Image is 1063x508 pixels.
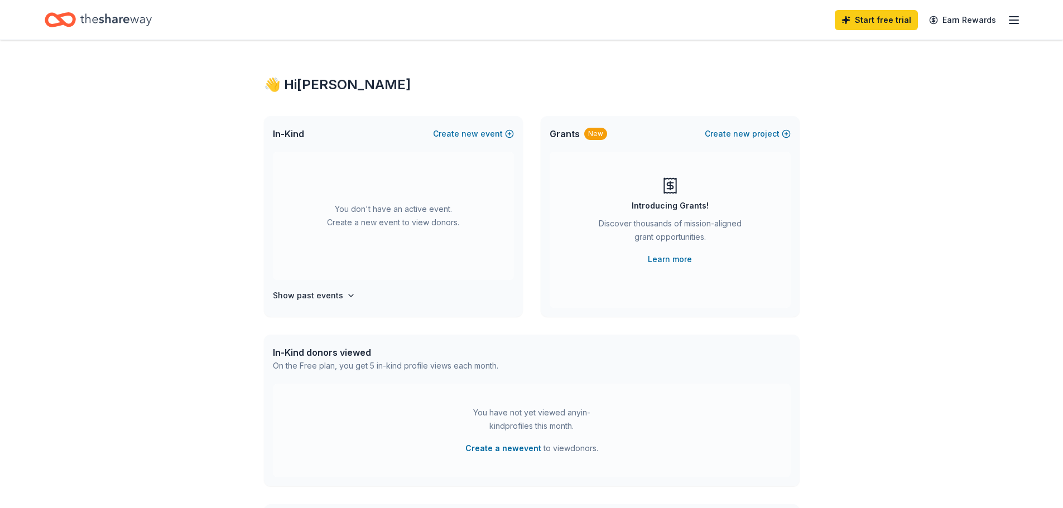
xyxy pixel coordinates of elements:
span: to view donors . [465,442,598,455]
a: Start free trial [835,10,918,30]
div: You have not yet viewed any in-kind profiles this month. [462,406,602,433]
div: You don't have an active event. Create a new event to view donors. [273,152,514,280]
a: Learn more [648,253,692,266]
span: Grants [550,127,580,141]
div: Introducing Grants! [632,199,709,212]
div: In-Kind donors viewed [273,346,498,359]
div: New [584,128,607,140]
h4: Show past events [273,289,343,302]
div: Discover thousands of mission-aligned grant opportunities. [594,217,746,248]
button: Create a newevent [465,442,541,455]
a: Home [45,7,152,33]
span: new [733,127,750,141]
button: Show past events [273,289,355,302]
div: 👋 Hi [PERSON_NAME] [264,76,800,94]
button: Createnewevent [433,127,514,141]
a: Earn Rewards [922,10,1003,30]
div: On the Free plan, you get 5 in-kind profile views each month. [273,359,498,372]
span: new [461,127,478,141]
span: In-Kind [273,127,304,141]
button: Createnewproject [705,127,791,141]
